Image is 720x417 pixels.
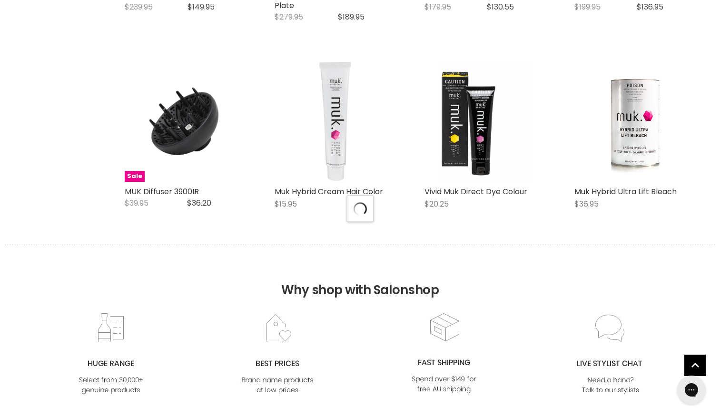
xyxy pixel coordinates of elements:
span: $239.95 [125,1,153,12]
a: Back to top [684,355,706,376]
img: Muk Hybrid Cream Hair Color [285,60,386,182]
span: $179.95 [424,1,451,12]
iframe: Gorgias live chat messenger [672,372,710,407]
span: Back to top [684,355,706,379]
span: $199.95 [574,1,601,12]
h2: Why shop with Salonshop [5,245,715,312]
a: Vivid Muk Direct Dye Colour Vivid Muk Direct Dye Colour [424,60,546,182]
a: Muk Hybrid Cream Hair Color [275,186,383,197]
span: $39.95 [125,198,148,208]
a: Muk Hybrid Ultra Lift Bleach [574,60,696,182]
span: Sale [125,171,145,182]
img: Vivid Muk Direct Dye Colour [438,60,532,182]
span: $15.95 [275,199,297,209]
span: $36.20 [187,198,211,208]
img: fast.jpg [405,312,483,395]
img: prices.jpg [239,313,316,396]
img: range2_8cf790d4-220e-469f-917d-a18fed3854b6.jpg [72,313,149,396]
span: $189.95 [338,11,365,22]
a: MUK Diffuser 3900IR [125,186,199,197]
a: Muk Hybrid Cream Hair Color [275,60,396,182]
span: $36.95 [574,199,599,209]
span: $149.95 [187,1,215,12]
a: Vivid Muk Direct Dye Colour [424,186,527,197]
a: MUK Diffuser 3900IR MUK Diffuser 3900IR Sale [125,60,246,182]
img: MUK Diffuser 3900IR [125,60,246,182]
span: $136.95 [637,1,663,12]
span: $130.55 [487,1,514,12]
a: Muk Hybrid Ultra Lift Bleach [574,186,677,197]
img: Muk Hybrid Ultra Lift Bleach [594,60,675,182]
span: $279.95 [275,11,303,22]
span: $20.25 [424,199,449,209]
img: chat_c0a1c8f7-3133-4fc6-855f-7264552747f6.jpg [572,313,649,396]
